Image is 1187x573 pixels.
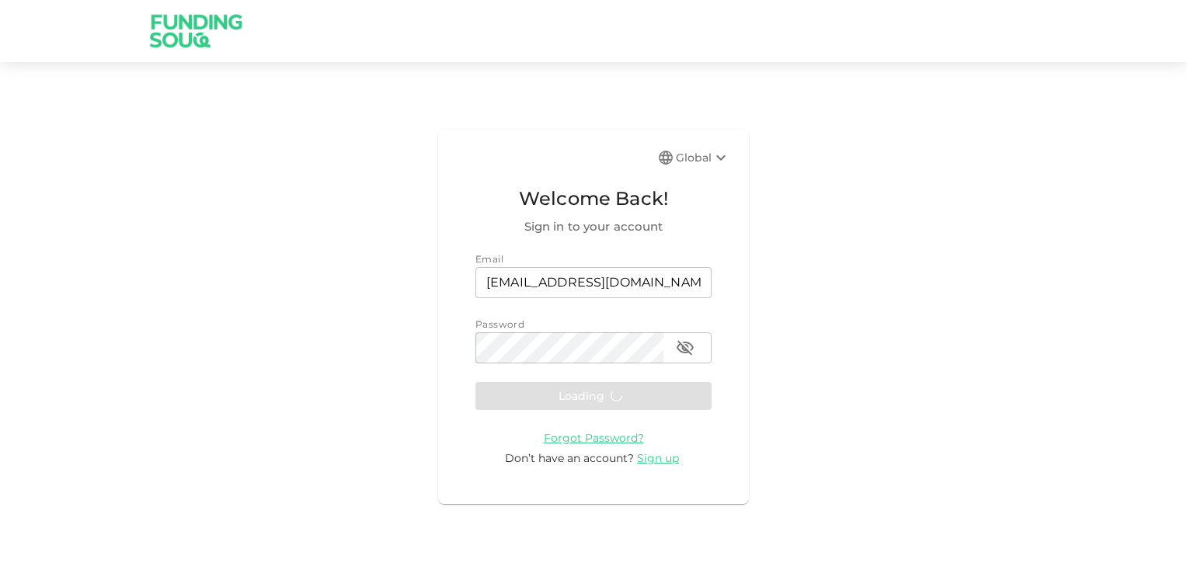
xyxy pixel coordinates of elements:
[475,253,503,265] span: Email
[505,451,634,465] span: Don’t have an account?
[637,451,679,465] span: Sign up
[475,267,712,298] input: email
[676,148,730,167] div: Global
[475,318,524,330] span: Password
[544,431,644,445] span: Forgot Password?
[475,217,712,236] span: Sign in to your account
[544,430,644,445] a: Forgot Password?
[475,184,712,214] span: Welcome Back!
[475,332,663,363] input: password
